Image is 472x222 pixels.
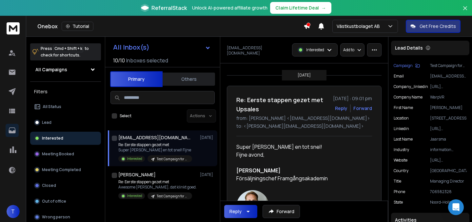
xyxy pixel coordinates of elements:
p: Interested [42,136,63,141]
p: Get Free Credits [420,23,456,30]
p: All Status [43,104,61,109]
button: Reply [335,105,347,112]
button: Tutorial [62,22,93,31]
p: to: <[PERSON_NAME][EMAIL_ADDRESS][DOMAIN_NAME]> [236,123,372,129]
p: Super [PERSON_NAME] en tot snel! Fijne [118,147,192,153]
p: Out of office [42,199,66,204]
p: Press to check for shortcuts. [41,45,89,58]
p: Meeting Booked [42,151,74,157]
p: [URL][DOMAIN_NAME] [430,126,467,131]
p: [URL][DOMAIN_NAME] [430,84,467,89]
p: [PERSON_NAME] [430,105,467,110]
div: Open Intercom Messenger [448,199,464,215]
h3: Inboxes selected [126,56,168,64]
p: Test Campaign for Upsales [430,63,467,68]
p: Västkustbolaget AB [337,23,383,30]
button: Primary [110,71,163,87]
p: Closed [42,183,56,188]
button: All Status [30,100,101,113]
p: Awesome [PERSON_NAME], dat klinkt goed. [118,185,197,190]
p: Country [394,168,408,173]
button: Out of office [30,195,101,208]
p: Lead [42,120,51,125]
p: Unlock AI-powered affiliate growth [192,5,267,11]
button: T [7,205,20,218]
p: Last Name [394,137,413,142]
h1: Re: Eerste stappen gezet met Upsales [236,95,329,114]
button: Meeting Booked [30,147,101,161]
button: Claim Lifetime Deal→ [270,2,331,14]
p: Re: Eerste stappen gezet met [118,142,192,147]
div: Försäljningschef Framgångsakademin [236,166,367,190]
h1: All Inbox(s) [113,44,149,51]
button: Reply [224,205,257,218]
span: ReferralStack [151,4,187,12]
h1: [EMAIL_ADDRESS][DOMAIN_NAME] [118,134,190,141]
p: Meeting Completed [42,167,81,172]
div: Super [PERSON_NAME] en tot snel! Fijne avond, [236,143,367,159]
h1: All Campaigns [35,66,67,73]
p: Test Campaign for Upsales [157,194,188,199]
p: website [394,158,407,163]
p: [STREET_ADDRESS] [430,116,467,121]
p: Jaarsma [430,137,467,142]
p: Add to [343,47,354,53]
p: Phone [394,189,405,194]
p: industry [394,147,409,152]
p: WarpVR [430,95,467,100]
p: title [394,179,401,184]
p: 706582328 [430,189,467,194]
h3: Filters [30,87,101,96]
p: Lead Details [395,45,423,51]
p: State [394,200,403,205]
p: Interested [127,156,142,161]
p: First Name [394,105,413,110]
h1: [PERSON_NAME] [118,171,156,178]
p: Re: Eerste stappen gezet met [118,179,197,185]
p: Email [394,74,404,79]
button: Close banner [461,4,469,20]
button: All Inbox(s) [108,41,216,54]
p: [EMAIL_ADDRESS][DOMAIN_NAME] [430,74,467,79]
span: Cmd + Shift + k [53,45,83,52]
p: Interested [127,193,142,198]
p: [DATE] : 09:01 pm [333,95,372,102]
span: 10 / 10 [113,56,125,64]
p: from: [PERSON_NAME] <[EMAIL_ADDRESS][DOMAIN_NAME]> [236,115,372,122]
div: Onebox [37,22,304,31]
button: Others [163,72,215,86]
p: [DATE] [200,172,215,177]
p: location [394,116,409,121]
div: Reply [229,208,242,215]
button: Get Free Credits [406,20,461,33]
p: Company Name [394,95,423,100]
button: Lead [30,116,101,129]
label: Select [120,113,131,119]
button: All Campaigns [30,63,101,76]
p: Interested [306,47,324,53]
p: linkedin [394,126,409,131]
button: Forward [263,205,300,218]
strong: [PERSON_NAME] [236,167,281,174]
p: Noord-Holland [430,200,467,205]
p: [DATE] [200,135,215,140]
p: Campaign [394,63,413,68]
p: company_linkedin [394,84,428,89]
p: [URL][DOMAIN_NAME] [430,158,467,163]
p: [GEOGRAPHIC_DATA] [430,168,467,173]
p: information technology & services [430,147,467,152]
p: Wrong person [42,214,70,220]
span: → [322,5,326,11]
button: Meeting Completed [30,163,101,176]
p: [EMAIL_ADDRESS][DOMAIN_NAME] [227,45,288,56]
button: Closed [30,179,101,192]
p: Test Campaign for Upsales [157,157,188,162]
p: [DATE] [298,73,311,78]
button: Interested [30,132,101,145]
p: Managing Director [430,179,467,184]
button: Campaign [394,63,420,68]
div: Forward [353,105,372,112]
